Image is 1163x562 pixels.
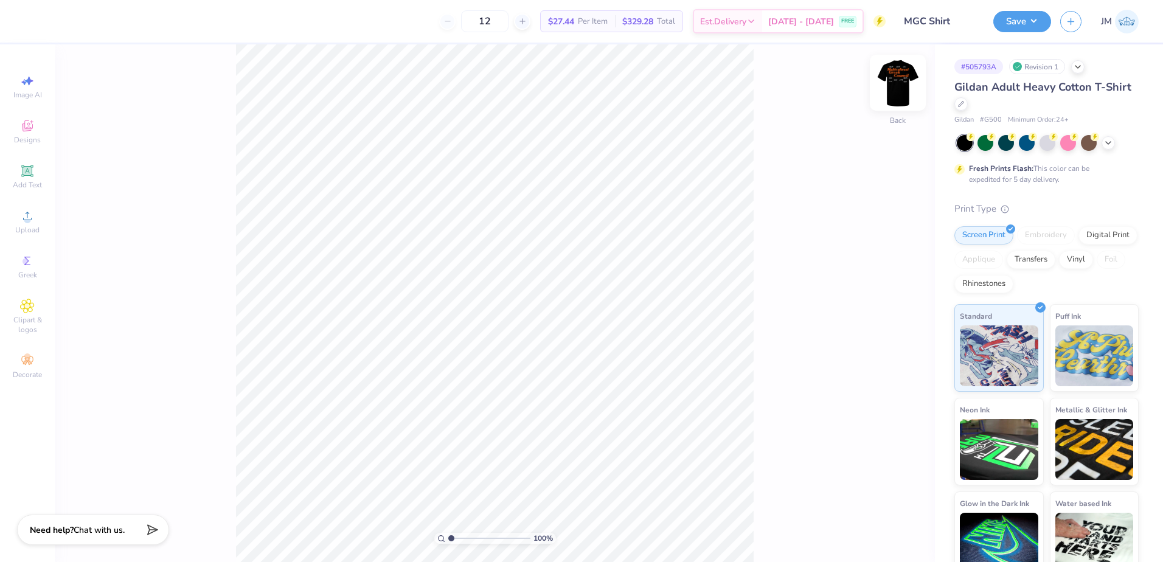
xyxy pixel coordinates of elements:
[954,202,1139,216] div: Print Type
[533,533,553,544] span: 100 %
[1101,15,1112,29] span: JM
[873,58,922,107] img: Back
[841,17,854,26] span: FREE
[13,370,42,380] span: Decorate
[657,15,675,28] span: Total
[15,225,40,235] span: Upload
[895,9,984,33] input: Untitled Design
[30,524,74,536] strong: Need help?
[1055,419,1134,480] img: Metallic & Glitter Ink
[1059,251,1093,269] div: Vinyl
[969,163,1119,185] div: This color can be expedited for 5 day delivery.
[969,164,1033,173] strong: Fresh Prints Flash:
[1055,325,1134,386] img: Puff Ink
[954,115,974,125] span: Gildan
[960,325,1038,386] img: Standard
[954,251,1003,269] div: Applique
[954,226,1013,245] div: Screen Print
[74,524,125,536] span: Chat with us.
[13,90,42,100] span: Image AI
[578,15,608,28] span: Per Item
[18,270,37,280] span: Greek
[960,497,1029,510] span: Glow in the Dark Ink
[622,15,653,28] span: $329.28
[890,115,906,126] div: Back
[980,115,1002,125] span: # G500
[993,11,1051,32] button: Save
[1009,59,1065,74] div: Revision 1
[14,135,41,145] span: Designs
[768,15,834,28] span: [DATE] - [DATE]
[1097,251,1125,269] div: Foil
[1115,10,1139,33] img: Joshua Malaki
[960,310,992,322] span: Standard
[1017,226,1075,245] div: Embroidery
[954,59,1003,74] div: # 505793A
[13,180,42,190] span: Add Text
[548,15,574,28] span: $27.44
[960,419,1038,480] img: Neon Ink
[1055,310,1081,322] span: Puff Ink
[960,403,990,416] span: Neon Ink
[1101,10,1139,33] a: JM
[1078,226,1137,245] div: Digital Print
[700,15,746,28] span: Est. Delivery
[954,275,1013,293] div: Rhinestones
[954,80,1131,94] span: Gildan Adult Heavy Cotton T-Shirt
[1055,403,1127,416] span: Metallic & Glitter Ink
[6,315,49,335] span: Clipart & logos
[1008,115,1069,125] span: Minimum Order: 24 +
[1007,251,1055,269] div: Transfers
[461,10,509,32] input: – –
[1055,497,1111,510] span: Water based Ink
